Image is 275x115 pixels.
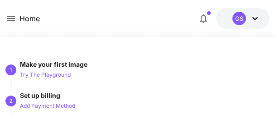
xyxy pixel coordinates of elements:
p: Add Payment Method [20,102,75,110]
a: Home [19,13,40,24]
button: $0.00GS [216,8,270,29]
nav: breadcrumb [19,13,40,24]
button: Add Payment Method [20,100,75,111]
div: GS [232,12,246,25]
p: 2 [10,97,13,105]
button: Try The Playground [20,69,71,80]
span: Make your first image [20,60,87,68]
p: Try The Playground [20,71,71,79]
p: 1 [10,66,13,74]
span: Set up billing [20,92,60,99]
